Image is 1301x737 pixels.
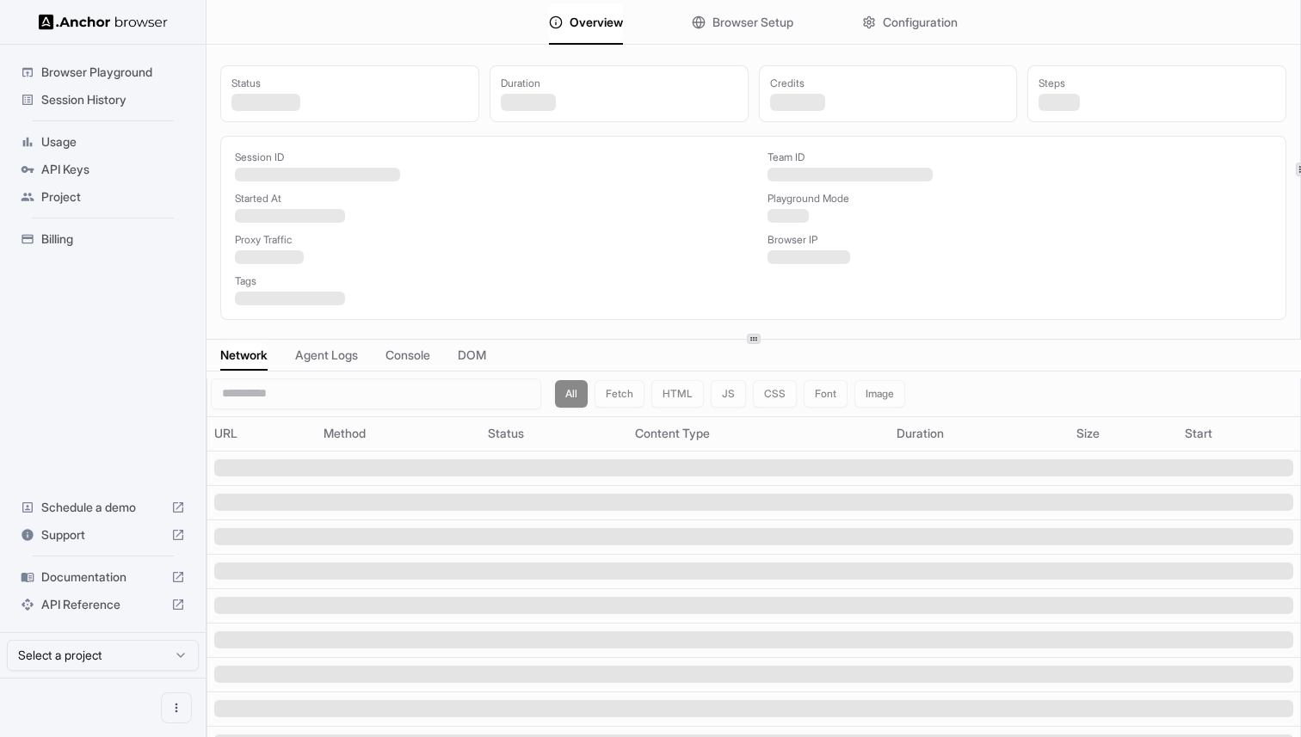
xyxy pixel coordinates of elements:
[14,494,192,521] div: Schedule a demo
[458,347,486,364] span: DOM
[161,692,192,723] button: Open menu
[14,225,192,253] div: Billing
[41,133,185,150] span: Usage
[14,591,192,618] div: API Reference
[41,91,185,108] span: Session History
[41,188,185,206] span: Project
[14,521,192,549] div: Support
[14,563,192,591] div: Documentation
[39,14,168,30] img: Anchor Logo
[570,14,623,31] span: Overview
[1185,425,1293,442] div: Start
[1076,425,1172,442] div: Size
[501,77,737,90] div: Duration
[324,425,475,442] div: Method
[14,86,192,114] div: Session History
[883,14,958,31] span: Configuration
[41,526,164,544] span: Support
[897,425,1063,442] div: Duration
[235,192,740,206] div: Started At
[41,64,185,81] span: Browser Playground
[235,150,740,164] div: Session ID
[41,568,164,586] span: Documentation
[768,192,1273,206] div: Playground Mode
[770,77,1007,90] div: Credits
[41,161,185,178] span: API Keys
[14,156,192,183] div: API Keys
[385,347,430,364] span: Console
[768,150,1273,164] div: Team ID
[41,499,164,516] span: Schedule a demo
[214,425,310,442] div: URL
[220,347,268,364] span: Network
[1039,77,1275,90] div: Steps
[14,58,192,86] div: Browser Playground
[635,425,882,442] div: Content Type
[41,230,185,248] span: Billing
[295,347,358,364] span: Agent Logs
[768,233,1273,247] div: Browser IP
[14,183,192,211] div: Project
[41,596,164,613] span: API Reference
[231,77,468,90] div: Status
[488,425,621,442] div: Status
[14,128,192,156] div: Usage
[235,233,740,247] div: Proxy Traffic
[712,14,793,31] span: Browser Setup
[235,274,1272,288] div: Tags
